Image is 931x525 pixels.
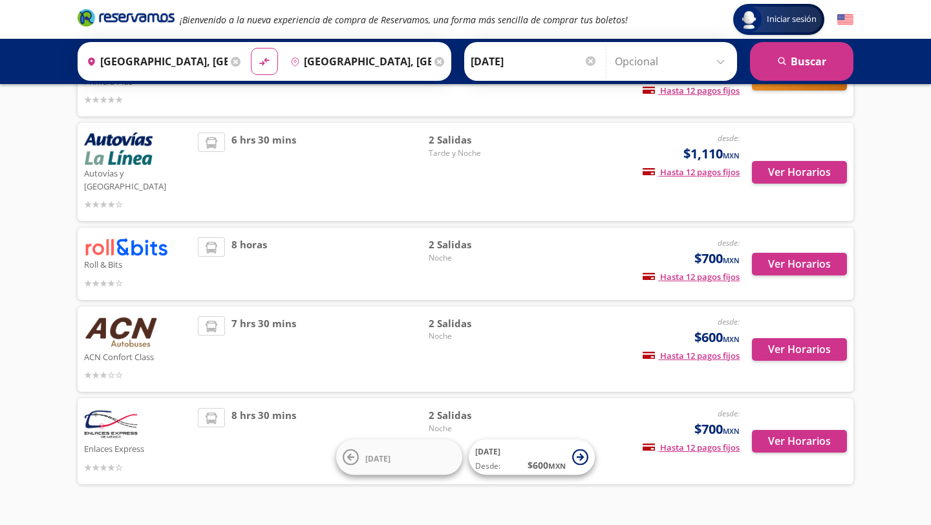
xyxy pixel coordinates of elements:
[752,161,847,184] button: Ver Horarios
[84,237,168,256] img: Roll & Bits
[84,133,153,165] img: Autovías y La Línea
[694,420,740,439] span: $700
[429,147,519,159] span: Tarde y Noche
[475,460,500,472] span: Desde:
[723,334,740,344] small: MXN
[643,271,740,283] span: Hasta 12 pagos fijos
[469,440,595,475] button: [DATE]Desde:$600MXN
[81,45,228,78] input: Buscar Origen
[231,133,296,211] span: 6 hrs 30 mins
[718,237,740,248] em: desde:
[84,316,158,348] img: ACN Confort Class
[762,13,822,26] span: Iniciar sesión
[528,458,566,472] span: $ 600
[750,42,853,81] button: Buscar
[752,253,847,275] button: Ver Horarios
[429,316,519,331] span: 2 Salidas
[723,426,740,436] small: MXN
[84,408,138,440] img: Enlaces Express
[694,328,740,347] span: $600
[365,453,391,464] span: [DATE]
[615,45,731,78] input: Opcional
[429,133,519,147] span: 2 Salidas
[78,8,175,31] a: Brand Logo
[643,85,740,96] span: Hasta 12 pagos fijos
[752,338,847,361] button: Ver Horarios
[429,237,519,252] span: 2 Salidas
[723,151,740,160] small: MXN
[285,45,431,78] input: Buscar Destino
[718,133,740,144] em: desde:
[84,348,191,364] p: ACN Confort Class
[429,252,519,264] span: Noche
[231,237,267,290] span: 8 horas
[84,256,191,272] p: Roll & Bits
[718,316,740,327] em: desde:
[471,45,597,78] input: Elegir Fecha
[78,8,175,27] i: Brand Logo
[84,440,191,456] p: Enlaces Express
[429,330,519,342] span: Noche
[643,442,740,453] span: Hasta 12 pagos fijos
[643,166,740,178] span: Hasta 12 pagos fijos
[694,249,740,268] span: $700
[643,350,740,361] span: Hasta 12 pagos fijos
[752,430,847,453] button: Ver Horarios
[336,440,462,475] button: [DATE]
[231,316,296,383] span: 7 hrs 30 mins
[429,408,519,423] span: 2 Salidas
[180,14,628,26] em: ¡Bienvenido a la nueva experiencia de compra de Reservamos, una forma más sencilla de comprar tus...
[475,446,500,457] span: [DATE]
[429,423,519,434] span: Noche
[683,144,740,164] span: $1,110
[84,165,191,193] p: Autovías y [GEOGRAPHIC_DATA]
[718,408,740,419] em: desde:
[723,255,740,265] small: MXN
[837,12,853,28] button: English
[548,461,566,471] small: MXN
[231,408,296,475] span: 8 hrs 30 mins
